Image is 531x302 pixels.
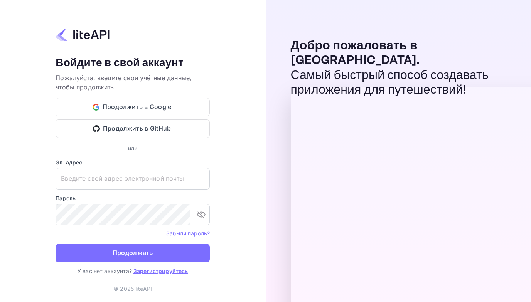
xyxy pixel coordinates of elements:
[133,268,188,274] a: Зарегистрируйтесь
[113,285,152,292] ya-tr-span: © 2025 liteAPI
[56,168,210,190] input: Введите свой адрес электронной почты
[56,27,110,42] img: liteapi
[103,123,171,134] ya-tr-span: Продолжить в GitHub
[56,74,192,91] ya-tr-span: Пожалуйста, введите свои учётные данные, чтобы продолжить
[56,159,82,166] ya-tr-span: Эл. адрес
[166,229,210,237] a: Забыли пароль?
[78,268,132,274] ya-tr-span: У вас нет аккаунта?
[128,145,137,151] ya-tr-span: или
[56,56,184,70] ya-tr-span: Войдите в свой аккаунт
[194,207,209,222] button: переключить видимость пароля
[113,248,153,258] ya-tr-span: Продолжать
[56,195,76,201] ya-tr-span: Пароль
[291,67,489,98] ya-tr-span: Самый быстрый способ создавать приложения для путешествий!
[166,230,210,237] ya-tr-span: Забыли пароль?
[291,38,420,68] ya-tr-span: Добро пожаловать в [GEOGRAPHIC_DATA].
[103,102,172,112] ya-tr-span: Продолжить в Google
[56,119,210,138] button: Продолжить в GitHub
[56,244,210,262] button: Продолжать
[56,98,210,116] button: Продолжить в Google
